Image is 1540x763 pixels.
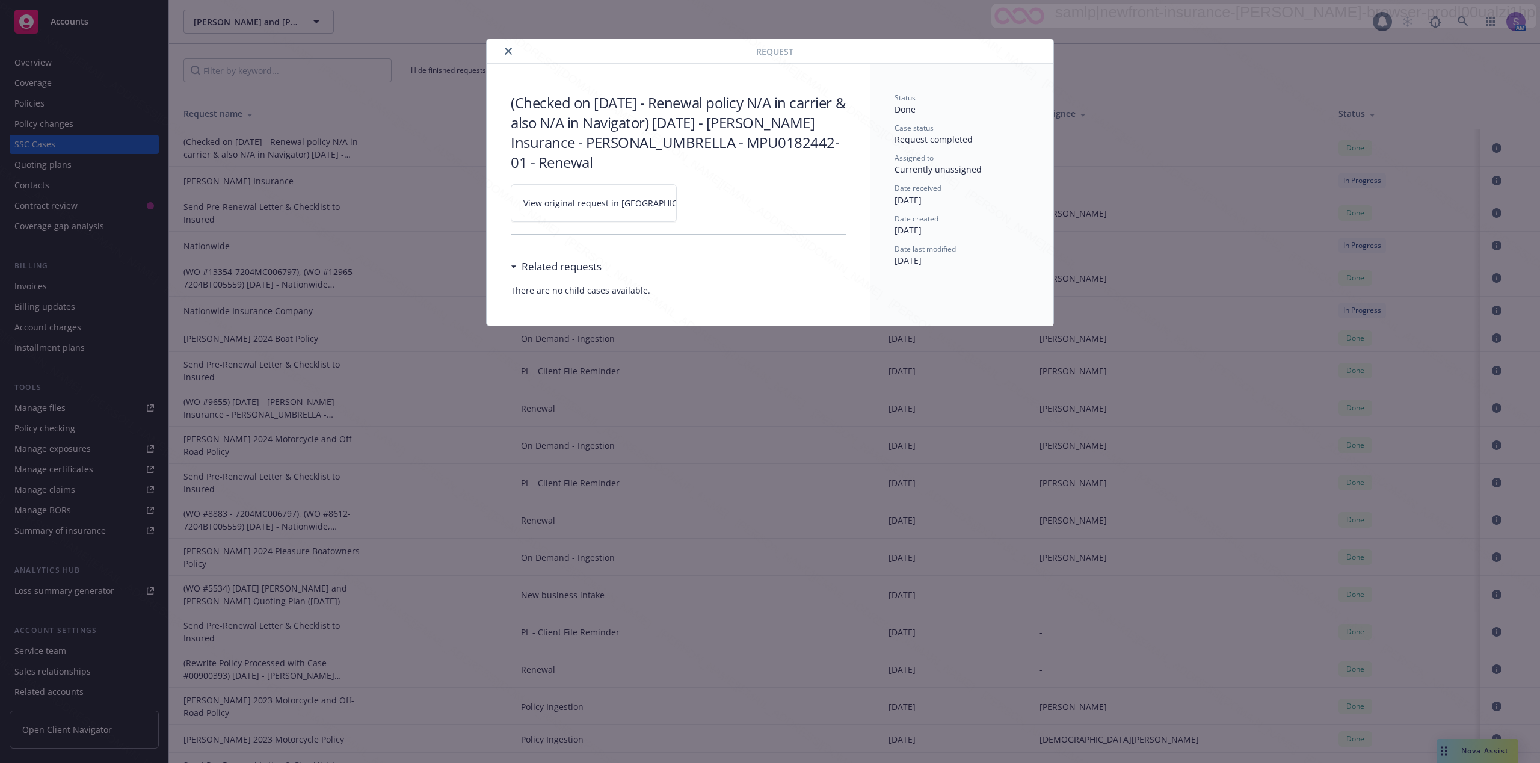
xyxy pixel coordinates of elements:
[522,259,602,274] h3: Related requests
[895,93,916,103] span: Status
[895,224,922,236] span: [DATE]
[895,123,934,133] span: Case status
[895,153,934,163] span: Assigned to
[523,197,706,209] span: View original request in [GEOGRAPHIC_DATA]
[895,214,938,224] span: Date created
[895,194,922,206] span: [DATE]
[895,164,982,175] span: Currently unassigned
[895,103,916,115] span: Done
[895,255,922,266] span: [DATE]
[895,134,973,145] span: Request completed
[895,183,941,193] span: Date received
[511,184,677,222] a: View original request in [GEOGRAPHIC_DATA]
[511,284,846,297] span: There are no child cases available.
[501,44,516,58] button: close
[756,45,793,58] span: Request
[511,93,846,172] h3: (Checked on [DATE] - Renewal policy N/A in carrier & also N/A in Navigator) [DATE] - [PERSON_NAME...
[895,244,956,254] span: Date last modified
[511,259,602,274] div: Related requests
